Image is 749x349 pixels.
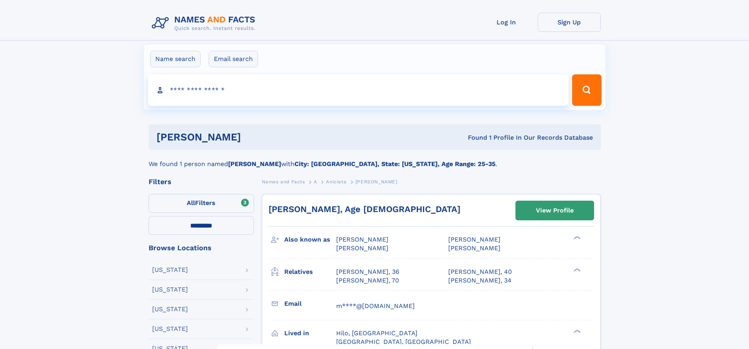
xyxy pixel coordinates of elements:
span: Hilo, [GEOGRAPHIC_DATA] [336,329,418,337]
div: [US_STATE] [152,267,188,273]
a: [PERSON_NAME], 40 [448,268,512,276]
b: City: [GEOGRAPHIC_DATA], State: [US_STATE], Age Range: 25-35 [294,160,495,168]
h3: Email [284,297,336,310]
label: Filters [149,194,254,213]
img: Logo Names and Facts [149,13,262,34]
h3: Lived in [284,327,336,340]
a: View Profile [516,201,594,220]
a: Sign Up [538,13,601,32]
div: View Profile [536,201,574,220]
a: [PERSON_NAME], 70 [336,276,399,285]
h1: [PERSON_NAME] [156,132,355,142]
div: Filters [149,178,254,185]
span: [GEOGRAPHIC_DATA], [GEOGRAPHIC_DATA] [336,338,471,345]
div: [US_STATE] [152,306,188,312]
div: Browse Locations [149,244,254,251]
div: Found 1 Profile In Our Records Database [354,133,593,142]
div: [US_STATE] [152,286,188,293]
div: ❯ [572,235,581,240]
div: [US_STATE] [152,326,188,332]
a: Aniciete [326,177,346,187]
span: [PERSON_NAME] [336,236,388,243]
a: [PERSON_NAME], 34 [448,276,512,285]
input: search input [148,74,569,106]
span: [PERSON_NAME] [448,236,501,243]
div: We found 1 person named with . [149,150,601,169]
button: Search Button [572,74,601,106]
b: [PERSON_NAME] [228,160,281,168]
a: [PERSON_NAME], 36 [336,268,399,276]
div: ❯ [572,329,581,334]
label: Email search [209,51,258,67]
h3: Relatives [284,265,336,279]
a: [PERSON_NAME], Age [DEMOGRAPHIC_DATA] [269,204,460,214]
div: ❯ [572,267,581,272]
span: [PERSON_NAME] [355,179,398,185]
span: Aniciete [326,179,346,185]
h3: Also known as [284,233,336,246]
label: Name search [150,51,201,67]
span: A [314,179,317,185]
a: Names and Facts [262,177,305,187]
span: [PERSON_NAME] [336,244,388,252]
span: [PERSON_NAME] [448,244,501,252]
span: All [187,199,195,207]
a: A [314,177,317,187]
a: Log In [475,13,538,32]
